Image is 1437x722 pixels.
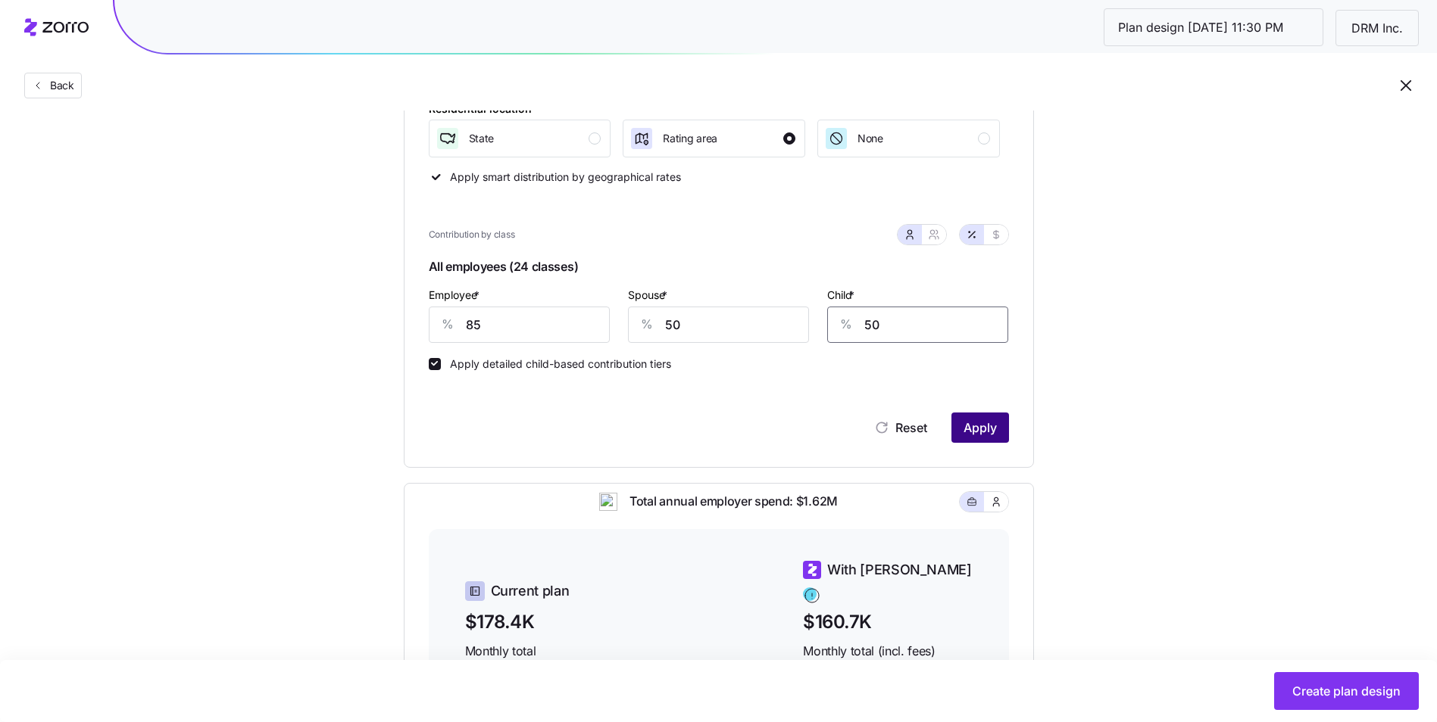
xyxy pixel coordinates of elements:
[24,73,82,98] button: Back
[951,412,1009,443] button: Apply
[828,307,864,342] div: %
[964,419,997,437] span: Apply
[469,131,495,146] span: State
[441,358,671,370] label: Apply detailed child-based contribution tiers
[429,287,483,303] label: Employee
[491,580,570,602] span: Current plan
[429,228,515,242] span: Contribution by class
[429,254,1009,285] span: All employees (24 classes)
[430,307,466,342] div: %
[895,419,927,437] span: Reset
[1292,682,1401,700] span: Create plan design
[44,78,74,93] span: Back
[465,608,634,636] span: $178.4K
[827,287,858,303] label: Child
[629,307,665,342] div: %
[827,559,972,580] span: With [PERSON_NAME]
[663,131,717,146] span: Rating area
[862,412,939,443] button: Reset
[465,642,634,661] span: Monthly total
[803,608,972,636] span: $160.7K
[858,131,883,146] span: None
[599,493,617,511] img: ai-icon.png
[1339,19,1415,38] span: DRM Inc.
[617,492,838,511] span: Total annual employer spend: $1.62M
[803,642,972,661] span: Monthly total (incl. fees)
[1274,672,1419,710] button: Create plan design
[628,287,670,303] label: Spouse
